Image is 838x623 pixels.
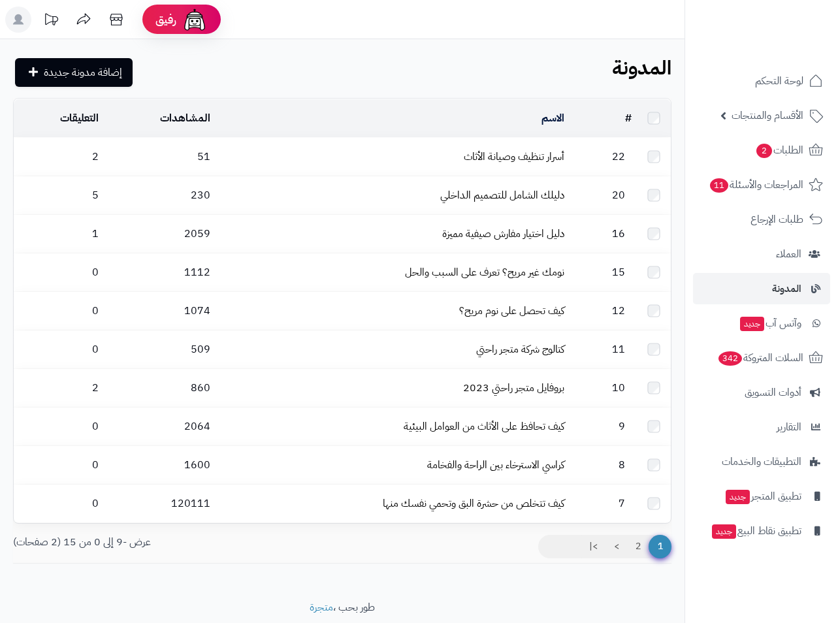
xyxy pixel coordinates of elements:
[755,72,803,90] span: لوحة التحكم
[442,226,564,242] a: دليل اختيار مفارش صيفية مميزة
[14,369,104,407] td: 2
[693,65,830,97] a: لوحة التحكم
[711,522,801,540] span: تطبيق نقاط البيع
[712,524,736,539] span: جديد
[14,330,104,368] td: 0
[464,149,564,165] a: أسرار تنظيف وصيانة الأثاث
[104,485,216,522] td: 120111
[182,7,208,33] img: ai-face.png
[570,99,637,137] td: #
[605,264,632,280] span: 15
[612,457,632,473] span: 8
[14,446,104,484] td: 0
[693,169,830,200] a: المراجعات والأسئلة11
[104,369,216,407] td: 860
[14,485,104,522] td: 0
[541,110,564,126] a: الاسم
[404,419,564,434] a: كيف تحافظ على الأثاث من العوامل البيئية
[405,264,564,280] a: نومك غير مريح؟ تعرف على السبب والحل
[693,135,830,166] a: الطلبات2
[756,144,772,158] span: 2
[693,273,830,304] a: المدونة
[693,377,830,408] a: أدوات التسويق
[310,599,333,615] a: متجرة
[693,481,830,512] a: تطبيق المتجرجديد
[104,330,216,368] td: 509
[717,349,803,367] span: السلات المتروكة
[693,308,830,339] a: وآتس آبجديد
[612,496,632,511] span: 7
[732,106,803,125] span: الأقسام والمنتجات
[693,342,830,374] a: السلات المتروكة342
[383,496,564,511] a: كيف تتخلص من حشرة البق وتحمي نفسك منها
[755,141,803,159] span: الطلبات
[612,53,671,82] b: المدونة
[627,535,649,558] a: 2
[605,535,628,558] a: >
[709,176,803,194] span: المراجعات والأسئلة
[14,176,104,214] td: 5
[104,253,216,291] td: 1112
[104,292,216,330] td: 1074
[14,99,104,137] td: التعليقات
[722,453,801,471] span: التطبيقات والخدمات
[726,490,750,504] span: جديد
[740,317,764,331] span: جديد
[776,245,801,263] span: العملاء
[605,380,632,396] span: 10
[718,351,742,366] span: 342
[710,178,728,193] span: 11
[463,380,564,396] a: بروفايل متجر راحتي 2023
[459,303,564,319] a: كيف تحصل على نوم مريح؟
[612,419,632,434] span: 9
[693,411,830,443] a: التقارير
[777,418,801,436] span: التقارير
[750,210,803,229] span: طلبات الإرجاع
[693,515,830,547] a: تطبيق نقاط البيعجديد
[44,65,122,80] span: إضافة مدونة جديدة
[739,314,801,332] span: وآتس آب
[15,58,133,87] a: إضافة مدونة جديدة
[14,215,104,253] td: 1
[155,12,176,27] span: رفيق
[693,446,830,477] a: التطبيقات والخدمات
[605,342,632,357] span: 11
[605,149,632,165] span: 22
[772,280,801,298] span: المدونة
[649,535,671,558] span: 1
[440,187,564,203] a: دليلك الشامل للتصميم الداخلي
[35,7,67,36] a: تحديثات المنصة
[104,176,216,214] td: 230
[581,535,606,558] a: >|
[14,292,104,330] td: 0
[693,204,830,235] a: طلبات الإرجاع
[104,407,216,445] td: 2064
[605,226,632,242] span: 16
[427,457,564,473] a: كراسي الاسترخاء بين الراحة والفخامة
[605,187,632,203] span: 20
[104,446,216,484] td: 1600
[104,138,216,176] td: 51
[724,487,801,505] span: تطبيق المتجر
[3,535,342,550] div: عرض -9 إلى 0 من 15 (2 صفحات)
[14,138,104,176] td: 2
[605,303,632,319] span: 12
[104,99,216,137] td: المشاهدات
[14,253,104,291] td: 0
[749,35,826,62] img: logo-2.png
[745,383,801,402] span: أدوات التسويق
[693,238,830,270] a: العملاء
[476,342,564,357] a: كتالوج شركة متجر راحتي
[104,215,216,253] td: 2059
[14,407,104,445] td: 0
